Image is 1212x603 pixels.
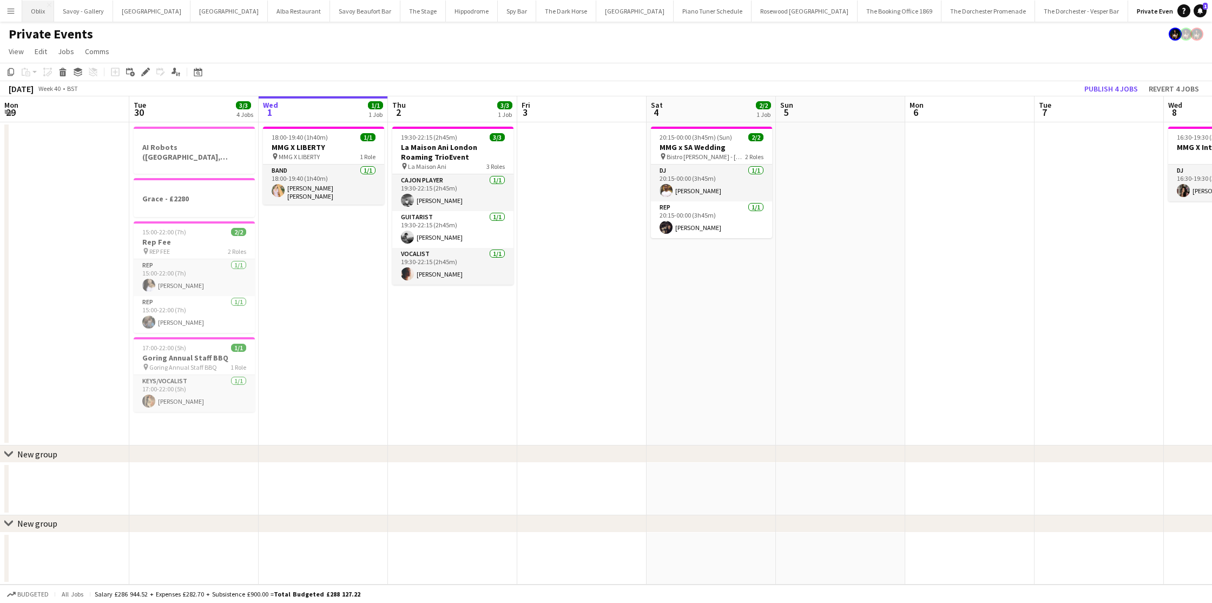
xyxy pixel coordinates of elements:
h1: Private Events [9,26,93,42]
button: [GEOGRAPHIC_DATA] [190,1,268,22]
span: 1/1 [360,133,376,141]
span: Jobs [58,47,74,56]
div: 1 Job [756,110,770,119]
button: The Dorchester Promenade [941,1,1035,22]
span: 30 [132,106,146,119]
button: Budgeted [5,588,50,600]
span: 6 [908,106,924,119]
span: 8 [1167,106,1182,119]
span: La Maison Ani [408,162,446,171]
span: Sat [651,100,663,110]
app-user-avatar: Helena Debono [1169,28,1182,41]
span: Wed [1168,100,1182,110]
span: 3/3 [497,101,512,109]
app-job-card: 15:00-22:00 (7h)2/2Rep Fee REP FEE2 RolesRep1/115:00-22:00 (7h)[PERSON_NAME]Rep1/115:00-22:00 (7h... [134,221,255,333]
app-user-avatar: Helena Debono [1190,28,1203,41]
app-card-role: Keys/Vocalist1/117:00-22:00 (5h)[PERSON_NAME] [134,375,255,412]
app-card-role: Cajon Player1/119:30-22:15 (2h45m)[PERSON_NAME] [392,174,513,211]
app-card-role: Rep1/115:00-22:00 (7h)[PERSON_NAME] [134,296,255,333]
h3: Rep Fee [134,237,255,247]
span: 29 [3,106,18,119]
div: BST [67,84,78,93]
span: 3/3 [236,101,251,109]
button: Savoy - Gallery [54,1,113,22]
span: 15:00-22:00 (7h) [142,228,186,236]
span: View [9,47,24,56]
span: Sun [780,100,793,110]
span: Mon [4,100,18,110]
div: 1 Job [498,110,512,119]
app-card-role: Rep1/115:00-22:00 (7h)[PERSON_NAME] [134,259,255,296]
button: Publish 4 jobs [1080,82,1142,96]
span: 2/2 [231,228,246,236]
span: Thu [392,100,406,110]
button: The Dark Horse [536,1,596,22]
span: 7 [1037,106,1051,119]
span: 4 [649,106,663,119]
span: Comms [85,47,109,56]
button: Revert 4 jobs [1144,82,1203,96]
button: The Booking Office 1869 [858,1,941,22]
app-job-card: 17:00-22:00 (5h)1/1Goring Annual Staff BBQ Goring Annual Staff BBQ1 RoleKeys/Vocalist1/117:00-22:... [134,337,255,412]
span: 1/1 [231,344,246,352]
span: Tue [134,100,146,110]
button: Piano Tuner Schedule [674,1,752,22]
div: 18:00-19:40 (1h40m)1/1MMG X LIBERTY MMG X LIBERTY1 RoleBand1/118:00-19:40 (1h40m)[PERSON_NAME] [P... [263,127,384,205]
span: Budgeted [17,591,49,598]
span: 1 Role [230,363,246,371]
app-job-card: 19:30-22:15 (2h45m)3/3La Maison Ani London Roaming TrioEvent La Maison Ani3 RolesCajon Player1/11... [392,127,513,285]
div: New group [17,449,57,460]
button: Hippodrome [446,1,498,22]
a: 1 [1194,4,1207,17]
span: Bistro [PERSON_NAME] - [GEOGRAPHIC_DATA] [667,153,745,161]
app-card-role: Band1/118:00-19:40 (1h40m)[PERSON_NAME] [PERSON_NAME] [263,165,384,205]
h3: MMG X LIBERTY [263,142,384,152]
div: [DATE] [9,83,34,94]
span: 3 Roles [486,162,505,171]
span: Tue [1039,100,1051,110]
app-user-avatar: Helena Debono [1180,28,1193,41]
span: 17:00-22:00 (5h) [142,344,186,352]
span: 2 Roles [745,153,763,161]
button: The Dorchester - Vesper Bar [1035,1,1128,22]
span: Goring Annual Staff BBQ [149,363,217,371]
span: 20:15-00:00 (3h45m) (Sun) [660,133,732,141]
a: View [4,44,28,58]
span: 3 [520,106,530,119]
app-job-card: 20:15-00:00 (3h45m) (Sun)2/2MMG x SA Wedding Bistro [PERSON_NAME] - [GEOGRAPHIC_DATA]2 RolesDJ1/1... [651,127,772,238]
div: 4 Jobs [236,110,253,119]
div: New group [17,518,57,529]
h3: AI Robots ([GEOGRAPHIC_DATA], [PERSON_NAME], [GEOGRAPHIC_DATA], [PERSON_NAME]) £300 per person [134,142,255,162]
app-card-role: Vocalist1/119:30-22:15 (2h45m)[PERSON_NAME] [392,248,513,285]
span: 2/2 [756,101,771,109]
app-card-role: DJ1/120:15-00:00 (3h45m)[PERSON_NAME] [651,165,772,201]
span: 1 Role [360,153,376,161]
span: 2 [391,106,406,119]
h3: Grace - £2280 [134,194,255,204]
button: Oblix [22,1,54,22]
span: Edit [35,47,47,56]
a: Edit [30,44,51,58]
span: 5 [779,106,793,119]
a: Jobs [54,44,78,58]
span: 2 Roles [228,247,246,255]
app-card-role: Guitarist1/119:30-22:15 (2h45m)[PERSON_NAME] [392,211,513,248]
app-card-role: Rep1/120:15-00:00 (3h45m)[PERSON_NAME] [651,201,772,238]
span: 18:00-19:40 (1h40m) [272,133,328,141]
button: Rosewood [GEOGRAPHIC_DATA] [752,1,858,22]
button: [GEOGRAPHIC_DATA] [113,1,190,22]
span: Wed [263,100,278,110]
span: Week 40 [36,84,63,93]
span: 2/2 [748,133,763,141]
span: All jobs [60,590,85,598]
app-job-card: AI Robots ([GEOGRAPHIC_DATA], [PERSON_NAME], [GEOGRAPHIC_DATA], [PERSON_NAME]) £300 per person [134,127,255,174]
app-job-card: Grace - £2280 [134,178,255,217]
span: REP FEE [149,247,170,255]
span: 1/1 [368,101,383,109]
h3: Goring Annual Staff BBQ [134,353,255,363]
span: 3/3 [490,133,505,141]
